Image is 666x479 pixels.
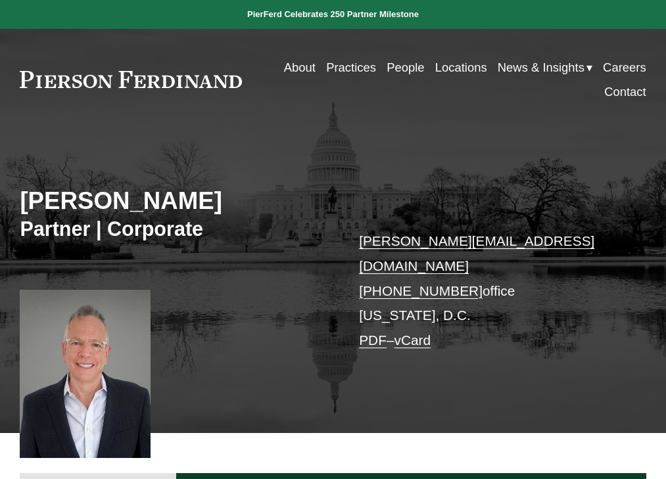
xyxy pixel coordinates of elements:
[498,55,592,80] a: folder dropdown
[394,332,431,348] a: vCard
[359,229,620,352] p: office [US_STATE], D.C. –
[284,55,316,80] a: About
[435,55,487,80] a: Locations
[604,80,646,104] a: Contact
[20,217,333,242] h3: Partner | Corporate
[326,55,376,80] a: Practices
[359,332,387,348] a: PDF
[359,233,594,273] a: [PERSON_NAME][EMAIL_ADDRESS][DOMAIN_NAME]
[603,55,646,80] a: Careers
[498,57,584,78] span: News & Insights
[20,187,333,216] h2: [PERSON_NAME]
[359,283,483,298] a: [PHONE_NUMBER]
[387,55,424,80] a: People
